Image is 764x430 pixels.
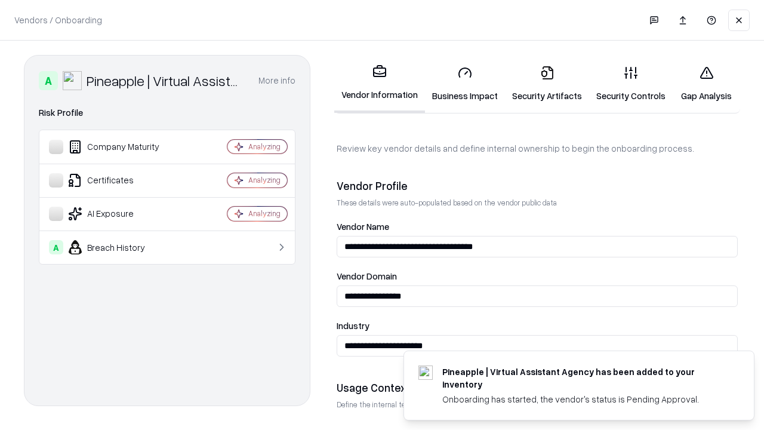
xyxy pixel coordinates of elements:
div: AI Exposure [49,207,192,221]
div: Onboarding has started, the vendor's status is Pending Approval. [442,393,725,406]
button: More info [258,70,295,91]
div: Vendor Profile [337,179,738,193]
p: These details were auto-populated based on the vendor public data [337,198,738,208]
div: Pineapple | Virtual Assistant Agency [87,71,244,90]
a: Security Artifacts [505,56,589,112]
div: Usage Context [337,380,738,395]
div: Certificates [49,173,192,188]
div: Analyzing [248,208,281,219]
p: Vendors / Onboarding [14,14,102,26]
div: Pineapple | Virtual Assistant Agency has been added to your inventory [442,365,725,391]
img: Pineapple | Virtual Assistant Agency [63,71,82,90]
div: A [39,71,58,90]
div: Risk Profile [39,106,295,120]
p: Define the internal team and reason for using this vendor. This helps assess business relevance a... [337,400,738,410]
div: Analyzing [248,175,281,185]
p: Review key vendor details and define internal ownership to begin the onboarding process. [337,142,738,155]
a: Vendor Information [334,55,425,113]
a: Business Impact [425,56,505,112]
div: Company Maturity [49,140,192,154]
div: Analyzing [248,142,281,152]
label: Vendor Domain [337,272,738,281]
a: Gap Analysis [673,56,740,112]
img: trypineapple.com [418,365,433,380]
a: Security Controls [589,56,673,112]
label: Industry [337,321,738,330]
div: A [49,240,63,254]
label: Vendor Name [337,222,738,231]
div: Breach History [49,240,192,254]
